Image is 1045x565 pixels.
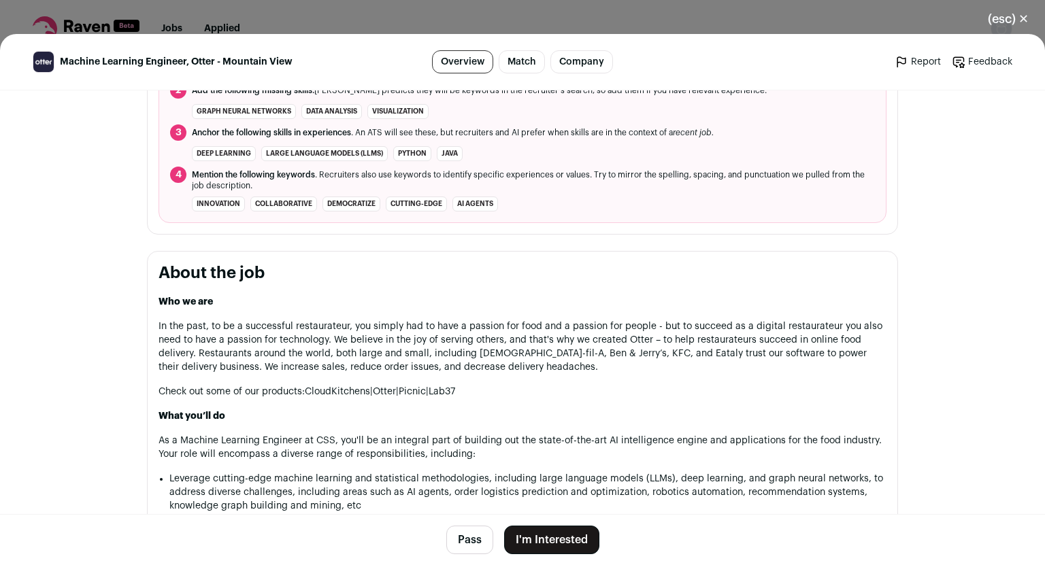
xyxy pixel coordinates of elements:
a: Lab37 [429,387,455,396]
strong: Who we are [159,297,213,307]
li: AI agents [452,196,498,211]
img: 4871e73bc930e979da07e6c08269c8dcc33d4f4972b187119407cee2a52b5d21.jpg [33,52,54,72]
strong: What you’ll do [159,411,225,421]
li: innovation [192,196,245,211]
li: Develop and deploy robust, low-maintenance applied machine learning solutions in a production env... [169,513,886,526]
span: 4 [170,167,186,183]
li: graph neural networks [192,104,296,119]
a: Picnic [399,387,426,396]
a: Overview [432,50,493,73]
li: deep learning [192,146,256,161]
span: 2 [170,82,186,99]
span: . An ATS will see these, but recruiters and AI prefer when skills are in the context of a [192,127,714,138]
a: Feedback [952,55,1012,69]
li: data analysis [301,104,362,119]
li: visualization [367,104,429,119]
span: Add the following missing skills. [192,86,314,95]
li: Java [437,146,463,161]
li: Python [393,146,431,161]
p: As a Machine Learning Engineer at CSS, you'll be an integral part of building out the state-of-th... [159,434,886,461]
button: Pass [446,526,493,554]
span: Machine Learning Engineer, Otter - Mountain View [60,55,293,69]
p: Check out some of our products: | | | [159,385,886,398]
span: . Recruiters also use keywords to identify specific experiences or values. Try to mirror the spel... [192,169,875,191]
a: Otter [373,387,396,396]
a: Company [550,50,613,73]
h2: About the job [159,262,886,284]
a: Report [895,55,941,69]
a: Match [499,50,545,73]
li: large language models (LLMs) [261,146,388,161]
span: Anchor the following skills in experiences [192,129,351,137]
li: collaborative [250,196,317,211]
a: CloudKitchens [305,387,370,396]
li: cutting-edge [386,196,447,211]
span: 3 [170,124,186,141]
li: democratize [322,196,380,211]
p: In the past, to be a successful restaurateur, you simply had to have a passion for food and a pas... [159,320,886,374]
button: Close modal [972,4,1045,34]
span: Mention the following keywords [192,171,315,179]
button: I'm Interested [504,526,599,554]
span: [PERSON_NAME] predicts they will be keywords in the recruiter's search, so add them if you have r... [192,85,767,96]
i: recent job. [673,129,714,137]
li: Leverage cutting-edge machine learning and statistical methodologies, including large language mo... [169,472,886,513]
